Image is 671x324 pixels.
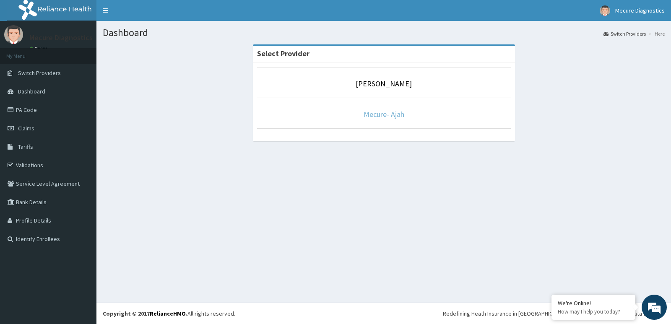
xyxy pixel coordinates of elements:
[603,30,646,37] a: Switch Providers
[29,34,93,41] p: Mecure Diagnostics
[18,124,34,132] span: Claims
[103,27,665,38] h1: Dashboard
[150,310,186,317] a: RelianceHMO
[257,49,309,58] strong: Select Provider
[96,303,671,324] footer: All rights reserved.
[103,310,187,317] strong: Copyright © 2017 .
[443,309,665,318] div: Redefining Heath Insurance in [GEOGRAPHIC_DATA] using Telemedicine and Data Science!
[600,5,610,16] img: User Image
[364,109,404,119] a: Mecure- Ajah
[558,299,629,307] div: We're Online!
[356,79,412,88] a: [PERSON_NAME]
[647,30,665,37] li: Here
[615,7,665,14] span: Mecure Diagnostics
[18,143,33,150] span: Tariffs
[558,308,629,315] p: How may I help you today?
[18,88,45,95] span: Dashboard
[18,69,61,77] span: Switch Providers
[29,46,49,52] a: Online
[4,25,23,44] img: User Image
